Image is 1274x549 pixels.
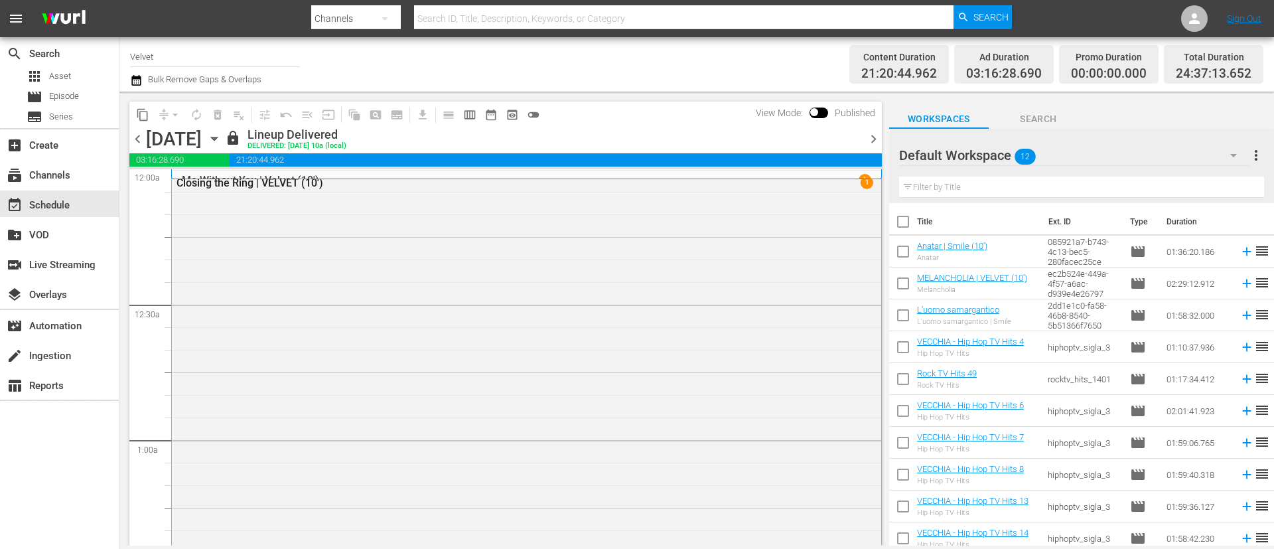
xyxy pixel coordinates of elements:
[146,74,261,84] span: Bulk Remove Gaps & Overlaps
[248,127,346,142] div: Lineup Delivered
[225,130,241,146] span: lock
[1176,48,1251,66] div: Total Duration
[502,104,523,125] span: View Backup
[1254,275,1270,291] span: reorder
[27,89,42,105] span: Episode
[527,108,540,121] span: toggle_off
[861,177,873,189] span: 1
[917,241,987,251] a: Anatar | Smile (10')
[828,108,882,118] span: Published
[32,3,96,35] img: ans4CAIJ8jUAAAAAAAAAAAAAAAAAAAAAAAAgQb4GAAAAAAAAAAAAAAAAAAAAAAAAJMjXAAAAAAAAAAAAAAAAAAAAAAAAgAT5G...
[7,257,23,273] span: Live Streaming
[917,445,1024,453] div: Hip Hop TV Hits
[1161,363,1234,395] td: 01:17:34.412
[917,305,999,315] a: L'uomo samargantico
[917,368,977,378] a: Rock TV Hits 49
[917,349,1024,358] div: Hip Hop TV Hits
[1239,467,1254,482] svg: Add to Schedule
[1176,66,1251,82] span: 24:37:13.652
[386,104,407,125] span: Create Series Block
[7,287,23,303] span: Overlays
[1254,339,1270,354] span: reorder
[1040,203,1121,240] th: Ext. ID
[749,108,810,118] span: View Mode:
[407,102,433,127] span: Download as CSV
[463,108,476,121] span: calendar_view_week_outlined
[1042,395,1125,427] td: hiphoptv_sigla_3
[1122,203,1159,240] th: Type
[917,528,1028,538] a: VECCHIA - Hip Hop TV Hits 14
[1254,370,1270,386] span: reorder
[917,285,1027,294] div: Melancholia
[1042,491,1125,522] td: hiphoptv_sigla_3
[1254,307,1270,323] span: reorder
[966,66,1042,82] span: 03:16:28.690
[1239,404,1254,418] svg: Add to Schedule
[861,66,937,82] span: 21:20:44.962
[1239,244,1254,259] svg: Add to Schedule
[49,70,71,83] span: Asset
[1130,339,1146,355] span: Episode
[49,90,79,103] span: Episode
[1161,268,1234,299] td: 02:29:12.912
[433,102,459,127] span: Day Calendar View
[7,318,23,334] span: Automation
[484,108,498,121] span: date_range_outlined
[459,104,480,125] span: Week Calendar View
[7,378,23,394] span: Reports
[1239,499,1254,514] svg: Add to Schedule
[136,108,149,121] span: content_copy
[1042,331,1125,363] td: hiphoptv_sigla_3
[1159,203,1238,240] th: Duration
[228,104,249,125] span: Clear Lineup
[810,108,819,117] span: Toggle to switch from Published to Draft view.
[1042,299,1125,331] td: 2dd1e1c0-fa58-46b8-8540-5b51366f7650
[27,68,42,84] span: Asset
[1248,139,1264,171] button: more_vert
[1254,498,1270,514] span: reorder
[917,254,987,262] div: Anatar
[917,337,1024,347] a: VECCHIA - Hip Hop TV Hits 4
[917,203,1041,240] th: Title
[863,175,867,185] p: 1
[1254,243,1270,259] span: reorder
[1161,331,1234,363] td: 01:10:37.936
[129,153,230,167] span: 03:16:28.690
[1227,13,1261,24] a: Sign Out
[1161,459,1234,491] td: 01:59:40.318
[8,11,24,27] span: menu
[7,227,23,243] span: create_new_folder
[1042,236,1125,268] td: 085921a7-b743-4c13-bec5-280facec25ce
[1130,244,1146,260] span: Episode
[1239,372,1254,386] svg: Add to Schedule
[1042,268,1125,299] td: ec2b524e-449a-4f57-a6ac-d939e4e26797
[966,48,1042,66] div: Ad Duration
[480,104,502,125] span: Month Calendar View
[917,540,1028,549] div: Hip Hop TV Hits
[1239,340,1254,354] svg: Add to Schedule
[917,464,1024,474] a: VECCHIA - Hip Hop TV Hits 8
[249,102,275,127] span: Customize Events
[861,48,937,66] div: Content Duration
[146,128,202,150] div: [DATE]
[49,110,73,123] span: Series
[1254,434,1270,450] span: reorder
[275,104,297,125] span: Revert to Primary Episode
[1130,371,1146,387] span: Episode
[1071,66,1147,82] span: 00:00:00.000
[506,108,519,121] span: preview_outlined
[1130,530,1146,546] span: Episode
[339,102,365,127] span: Refresh All Search Blocks
[1042,363,1125,395] td: rocktv_hits_1401
[917,432,1024,442] a: VECCHIA - Hip Hop TV Hits 7
[1161,299,1234,331] td: 01:58:32.000
[865,131,882,147] span: chevron_right
[989,111,1088,127] span: Search
[297,104,318,125] span: Fill episodes with ad slates
[7,348,23,364] span: Ingestion
[1161,236,1234,268] td: 01:36:20.186
[1042,459,1125,491] td: hiphoptv_sigla_3
[7,167,23,183] span: Channels
[889,111,989,127] span: Workspaces
[1161,427,1234,459] td: 01:59:06.765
